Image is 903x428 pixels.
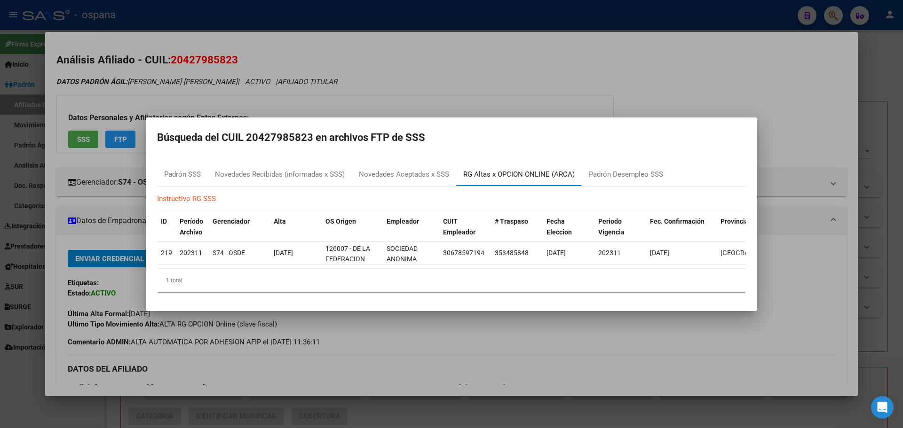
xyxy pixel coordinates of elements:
[491,211,543,242] datatable-header-cell: # Traspaso
[439,211,491,242] datatable-header-cell: CUIT Empleador
[547,218,572,236] span: Fecha Eleccion
[495,218,528,225] span: # Traspaso
[274,248,318,258] div: [DATE]
[543,211,594,242] datatable-header-cell: Fecha Eleccion
[443,218,475,236] span: CUIT Empleador
[157,269,746,292] div: 1 total
[161,249,180,257] span: 21961
[717,211,768,242] datatable-header-cell: Provincia
[161,218,167,225] span: ID
[325,245,378,317] span: 126007 - DE LA FEDERACION GREMIAL DEL PERSONAL DE LA INDUSTRIA DE LA CARNE Y SUS DERIVADOS
[589,169,663,180] div: Padrón Desempleo SSS
[274,218,286,225] span: Alta
[209,211,270,242] datatable-header-cell: Gerenciador
[650,218,705,225] span: Fec. Confirmación
[322,211,383,242] datatable-header-cell: OS Origen
[463,169,575,180] div: RG Altas x OPCION ONLINE (ARCA)
[495,249,529,257] span: 353485848
[547,249,566,257] span: [DATE]
[721,249,784,257] span: [GEOGRAPHIC_DATA]
[598,249,621,257] span: 202311
[180,249,202,257] span: 202311
[650,249,669,257] span: [DATE]
[164,169,201,180] div: Padrón SSS
[443,249,484,257] span: 30678597194
[325,218,356,225] span: OS Origen
[387,218,419,225] span: Empleador
[594,211,646,242] datatable-header-cell: Periodo Vigencia
[721,218,749,225] span: Provincia
[180,218,203,236] span: Período Archivo
[871,396,894,419] div: Open Intercom Messenger
[215,169,345,180] div: Novedades Recibidas (informadas x SSS)
[157,195,216,203] a: Instructivo RG SSS
[213,218,250,225] span: Gerenciador
[176,211,209,242] datatable-header-cell: Período Archivo
[213,249,245,257] span: S74 - OSDE
[270,211,322,242] datatable-header-cell: Alta
[387,243,436,286] div: SOCIEDAD ANONIMA CARNES PAMPEA
[157,129,746,147] h2: Búsqueda del CUIL 20427985823 en archivos FTP de SSS
[383,211,439,242] datatable-header-cell: Empleador
[646,211,717,242] datatable-header-cell: Fec. Confirmación
[157,211,176,242] datatable-header-cell: ID
[598,218,625,236] span: Periodo Vigencia
[359,169,449,180] div: Novedades Aceptadas x SSS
